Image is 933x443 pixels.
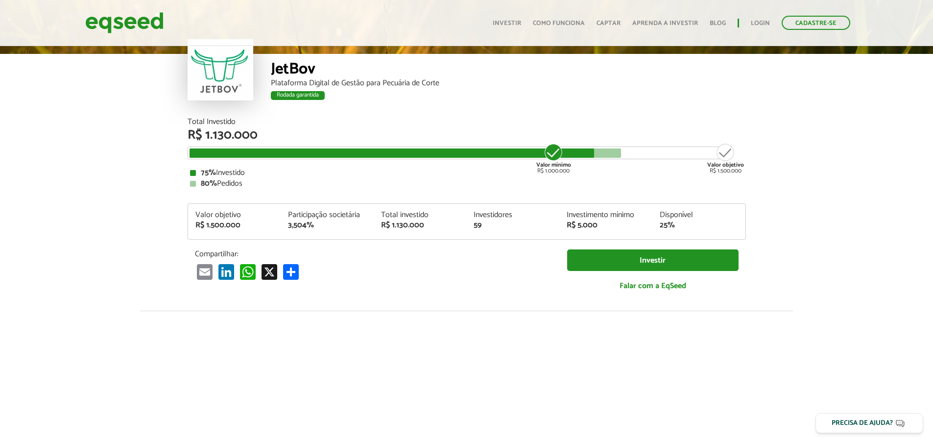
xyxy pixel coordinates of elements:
div: 3,504% [288,221,366,229]
div: 25% [660,221,738,229]
div: Investimento mínimo [567,211,645,219]
a: Email [195,264,215,280]
div: Pedidos [190,180,743,188]
a: X [260,264,279,280]
div: Disponível [660,211,738,219]
a: Compartilhar [281,264,301,280]
a: Investir [493,20,521,26]
strong: Valor objetivo [707,160,744,170]
div: Participação societária [288,211,366,219]
img: EqSeed [85,10,164,36]
div: R$ 1.130.000 [381,221,459,229]
div: R$ 1.000.000 [535,143,572,174]
div: Rodada garantida [271,91,325,100]
div: 59 [474,221,552,229]
a: Captar [597,20,621,26]
a: Como funciona [533,20,585,26]
p: Compartilhar: [195,249,552,259]
a: Aprenda a investir [632,20,698,26]
div: R$ 1.130.000 [188,129,746,142]
a: Falar com a EqSeed [567,276,739,296]
strong: Valor mínimo [536,160,571,170]
div: JetBov [271,61,746,79]
div: R$ 1.500.000 [195,221,274,229]
a: Cadastre-se [782,16,850,30]
a: Investir [567,249,739,271]
div: Total Investido [188,118,746,126]
div: Investidores [474,211,552,219]
strong: 75% [201,166,216,179]
a: WhatsApp [238,264,258,280]
div: R$ 5.000 [567,221,645,229]
strong: 80% [201,177,217,190]
a: LinkedIn [216,264,236,280]
div: Total investido [381,211,459,219]
a: Login [751,20,770,26]
div: Investido [190,169,743,177]
div: R$ 1.500.000 [707,143,744,174]
div: Valor objetivo [195,211,274,219]
a: Blog [710,20,726,26]
div: Plataforma Digital de Gestão para Pecuária de Corte [271,79,746,87]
